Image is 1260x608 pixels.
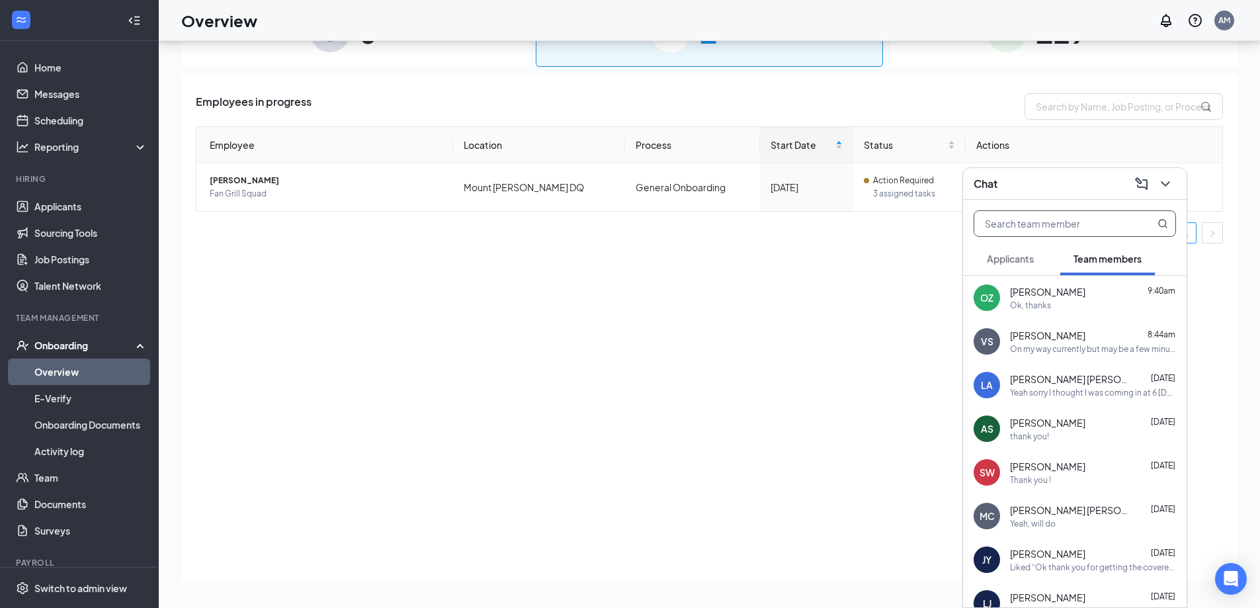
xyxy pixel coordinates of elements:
[1010,372,1129,386] span: [PERSON_NAME] [PERSON_NAME]
[128,14,141,27] svg: Collapse
[1010,591,1085,604] span: [PERSON_NAME]
[974,211,1131,236] input: Search team member
[771,138,833,152] span: Start Date
[34,107,147,134] a: Scheduling
[210,174,442,187] span: [PERSON_NAME]
[864,138,945,152] span: Status
[1208,230,1216,238] span: right
[771,180,843,195] div: [DATE]
[1187,13,1203,28] svg: QuestionInfo
[1010,460,1085,473] span: [PERSON_NAME]
[15,13,28,26] svg: WorkstreamLogo
[1010,431,1049,442] div: thank you!
[16,339,29,352] svg: UserCheck
[1010,547,1085,560] span: [PERSON_NAME]
[16,582,29,595] svg: Settings
[34,273,147,299] a: Talent Network
[980,291,993,304] div: OZ
[1218,15,1230,26] div: AM
[1073,253,1142,265] span: Team members
[981,378,993,392] div: LA
[987,253,1034,265] span: Applicants
[34,412,147,438] a: Onboarding Documents
[1202,222,1223,243] button: right
[34,193,147,220] a: Applicants
[34,582,127,595] div: Switch to admin view
[1010,343,1176,355] div: On my way currently but may be a few minutes late
[34,517,147,544] a: Surveys
[853,127,966,163] th: Status
[34,491,147,517] a: Documents
[1010,562,1176,573] div: Liked “Ok thank you for getting the covered jack”
[1148,329,1175,339] span: 8:44am
[1157,176,1173,192] svg: ChevronDown
[1010,387,1176,398] div: Yeah sorry I thought I was coming in at 6 [DATE], I'm already on my way.
[873,187,955,200] span: 3 assigned tasks
[1151,591,1175,601] span: [DATE]
[1157,218,1168,229] svg: MagnifyingGlass
[625,163,760,211] td: General Onboarding
[1010,503,1129,517] span: [PERSON_NAME] [PERSON_NAME]
[1131,173,1152,195] button: ComposeMessage
[1151,460,1175,470] span: [DATE]
[980,466,995,479] div: SW
[196,127,453,163] th: Employee
[873,174,934,187] span: Action Required
[34,81,147,107] a: Messages
[16,140,29,153] svg: Analysis
[1151,373,1175,383] span: [DATE]
[34,246,147,273] a: Job Postings
[1010,285,1085,298] span: [PERSON_NAME]
[181,9,257,32] h1: Overview
[981,335,993,348] div: VS
[16,557,145,568] div: Payroll
[966,127,1222,163] th: Actions
[16,173,145,185] div: Hiring
[34,464,147,491] a: Team
[34,140,148,153] div: Reporting
[1151,417,1175,427] span: [DATE]
[625,127,760,163] th: Process
[34,220,147,246] a: Sourcing Tools
[34,359,147,385] a: Overview
[34,385,147,412] a: E-Verify
[34,339,136,352] div: Onboarding
[1010,329,1085,342] span: [PERSON_NAME]
[1010,518,1056,529] div: Yeah, will do
[1134,176,1150,192] svg: ComposeMessage
[1148,286,1175,296] span: 9:40am
[16,312,145,324] div: Team Management
[453,127,625,163] th: Location
[1155,173,1176,195] button: ChevronDown
[1202,222,1223,243] li: Next Page
[196,93,312,120] span: Employees in progress
[982,553,991,566] div: JY
[980,509,995,523] div: MC
[1010,474,1051,486] div: Thank you !
[1025,93,1223,120] input: Search by Name, Job Posting, or Process
[34,54,147,81] a: Home
[974,177,997,191] h3: Chat
[1010,300,1051,311] div: Ok, thanks
[1151,504,1175,514] span: [DATE]
[1215,563,1247,595] div: Open Intercom Messenger
[34,438,147,464] a: Activity log
[981,422,993,435] div: AS
[1010,416,1085,429] span: [PERSON_NAME]
[1158,13,1174,28] svg: Notifications
[453,163,625,211] td: Mount [PERSON_NAME] DQ
[1151,548,1175,558] span: [DATE]
[210,187,442,200] span: Fan Grill Squad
